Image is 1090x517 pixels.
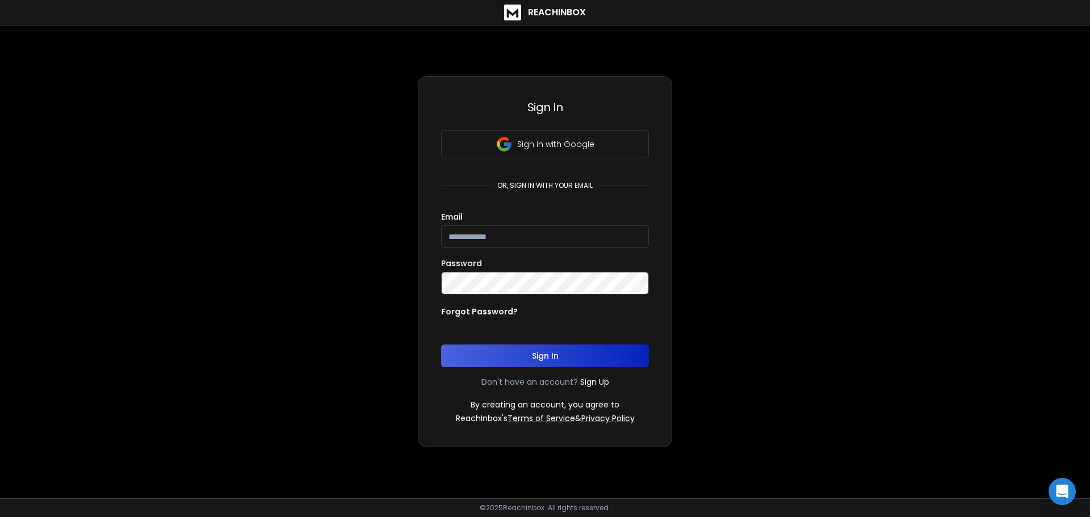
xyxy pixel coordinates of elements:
[441,344,649,367] button: Sign In
[581,413,635,424] a: Privacy Policy
[441,130,649,158] button: Sign in with Google
[493,181,597,190] p: or, sign in with your email
[441,259,482,267] label: Password
[456,413,635,424] p: ReachInbox's &
[441,213,463,221] label: Email
[517,138,594,150] p: Sign in with Google
[481,376,578,388] p: Don't have an account?
[441,306,518,317] p: Forgot Password?
[480,503,610,512] p: © 2025 Reachinbox. All rights reserved.
[528,6,586,19] h1: ReachInbox
[580,376,609,388] a: Sign Up
[441,99,649,115] h3: Sign In
[508,413,575,424] a: Terms of Service
[504,5,586,20] a: ReachInbox
[504,5,521,20] img: logo
[1049,478,1076,505] div: Open Intercom Messenger
[471,399,619,410] p: By creating an account, you agree to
